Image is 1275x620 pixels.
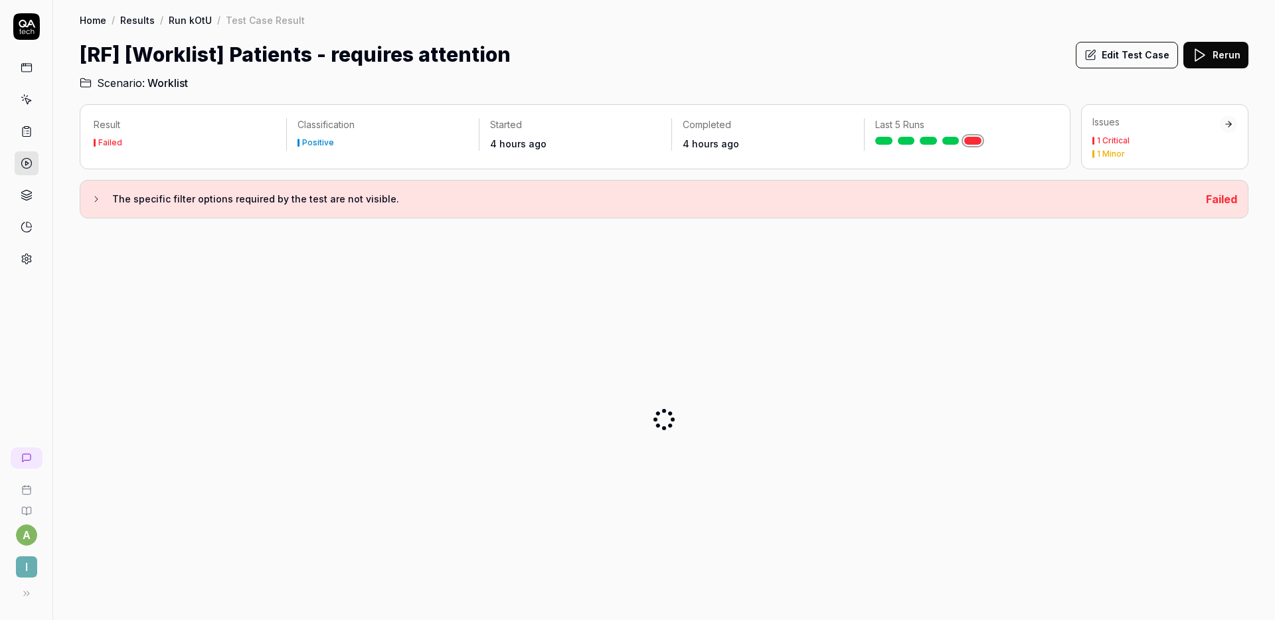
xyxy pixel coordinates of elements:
[16,524,37,546] button: a
[112,13,115,27] div: /
[80,13,106,27] a: Home
[11,447,42,469] a: New conversation
[1076,42,1178,68] button: Edit Test Case
[226,13,305,27] div: Test Case Result
[490,118,661,131] p: Started
[160,13,163,27] div: /
[683,138,739,149] time: 4 hours ago
[5,546,47,580] button: I
[91,191,1195,207] button: The specific filter options required by the test are not visible.
[1097,137,1130,145] div: 1 Critical
[1092,116,1220,129] div: Issues
[80,75,188,91] a: Scenario:Worklist
[490,138,547,149] time: 4 hours ago
[112,191,1195,207] h3: The specific filter options required by the test are not visible.
[98,139,122,147] div: Failed
[297,118,468,131] p: Classification
[147,75,188,91] span: Worklist
[5,474,47,495] a: Book a call with us
[169,13,212,27] a: Run kOtU
[94,118,276,131] p: Result
[1206,193,1237,206] span: Failed
[302,139,334,147] div: Positive
[683,118,853,131] p: Completed
[80,40,511,70] h1: [RF] [Worklist] Patients - requires attention
[1183,42,1248,68] button: Rerun
[120,13,155,27] a: Results
[875,118,1046,131] p: Last 5 Runs
[5,495,47,516] a: Documentation
[16,556,37,578] span: I
[94,75,145,91] span: Scenario:
[217,13,220,27] div: /
[1097,150,1125,158] div: 1 Minor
